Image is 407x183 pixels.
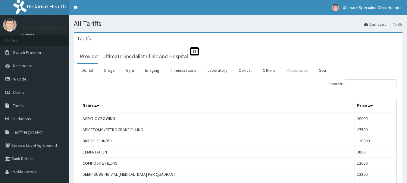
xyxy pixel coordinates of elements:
a: Imaging [140,64,164,77]
td: APICETOMY /RETROGRADE FILLING [80,124,355,135]
a: Online [21,33,36,37]
td: 120000 [354,135,396,147]
a: Procedures [282,64,313,77]
p: Ultimate Specialist Clinic Hospital [21,24,101,30]
img: User Image [332,4,339,11]
span: Dashboard [13,63,33,68]
h1: All Tariffs [74,20,402,27]
li: Tariffs [387,22,402,27]
a: Immunizations [166,64,201,77]
a: Gym [121,64,139,77]
td: 12000 [354,158,396,169]
h3: Provider - Ultimate Specialist Clinic And Hospital [80,54,188,59]
td: ACRYLIC CROWING [80,113,355,124]
td: 13200 [354,169,396,180]
a: Dental [77,64,98,77]
span: Tariff Negotiation [13,129,44,135]
td: COMPOSITE FILLING [80,158,355,169]
td: 3850 [354,147,396,158]
a: Optical [234,64,256,77]
span: Claims [13,90,25,95]
td: 27500 [354,124,396,135]
a: Laboratory [203,64,232,77]
a: Others [258,64,280,77]
span: St [190,47,199,55]
span: Tariffs [13,103,24,108]
a: Drugs [99,64,120,77]
th: Name [80,99,355,113]
a: Spa [314,64,331,77]
a: Dashboard [364,22,387,27]
td: DEEP/ SUBGINGIVIAL [MEDICAL_DATA] PER QUADRANT [80,169,355,180]
td: CEMENTATION [80,147,355,158]
th: Price [354,99,396,113]
h3: Tariffs [77,36,91,41]
td: BRIDGE (3 UNITS) [80,135,355,147]
span: Switch Providers [13,50,44,55]
td: 20000 [354,113,396,124]
img: User Image [3,18,17,32]
input: Search: [345,79,396,88]
span: Ultimate Specialist Clinic Hospital [343,5,402,10]
label: Search: [329,79,396,88]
